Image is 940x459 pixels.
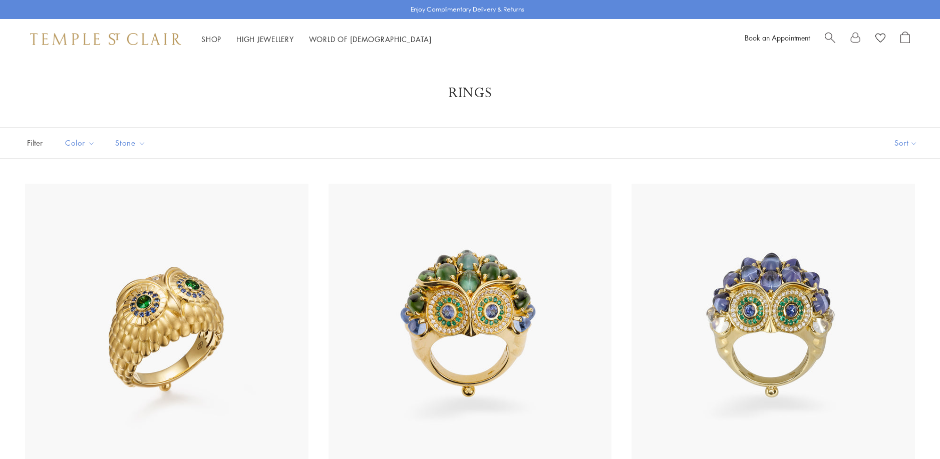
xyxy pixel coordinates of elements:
img: Temple St. Clair [30,33,181,45]
a: View Wishlist [875,32,885,47]
nav: Main navigation [201,33,432,46]
a: Search [825,32,835,47]
a: High JewelleryHigh Jewellery [236,34,294,44]
a: Book an Appointment [745,33,810,43]
p: Enjoy Complimentary Delivery & Returns [411,5,524,15]
span: Stone [110,137,153,149]
button: Stone [108,132,153,154]
h1: Rings [40,84,900,102]
span: Color [60,137,103,149]
button: Color [58,132,103,154]
a: ShopShop [201,34,221,44]
button: Show sort by [872,128,940,158]
a: World of [DEMOGRAPHIC_DATA]World of [DEMOGRAPHIC_DATA] [309,34,432,44]
a: Open Shopping Bag [900,32,910,47]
